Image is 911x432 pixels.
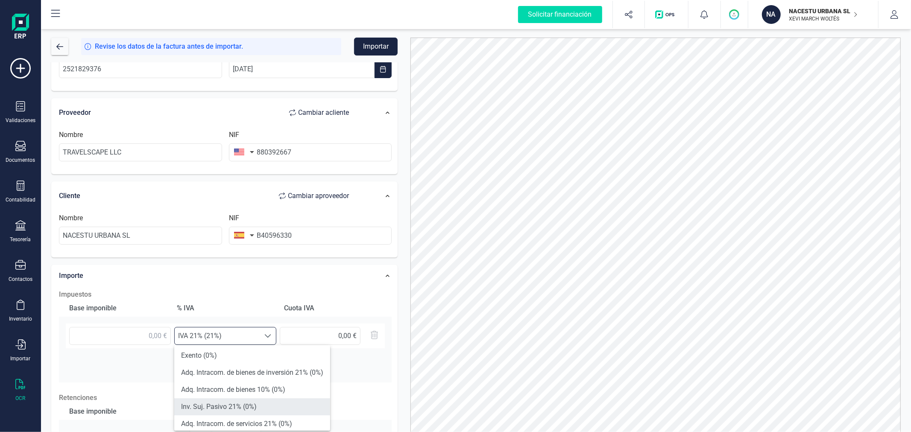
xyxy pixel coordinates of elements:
[6,196,35,203] div: Contabilidad
[281,104,357,121] button: Cambiar acliente
[759,1,868,28] button: NANACESTU URBANA SLXEVI MARCH WOLTÉS
[59,271,83,280] span: Importe
[59,130,83,140] label: Nombre
[281,403,385,420] div: Total retención
[174,398,330,415] li: Inv. Suj. Pasivo 21% (0%)
[6,157,35,163] div: Documentos
[59,289,392,300] h2: Impuestos
[10,236,31,243] div: Tesorería
[11,355,31,362] div: Importar
[354,38,398,55] button: Importar
[173,300,278,317] div: % IVA
[16,395,26,402] div: OCR
[281,300,385,317] div: Cuota IVA
[508,1,612,28] button: Solicitar financiación
[270,187,357,204] button: Cambiar aproveedor
[59,187,357,204] div: Cliente
[174,364,330,381] li: Adq. Intracom. de bienes de inversión 21% (0%)
[175,327,260,344] span: IVA 21% (21%)
[789,15,858,22] p: XEVI MARCH WOLTÉS
[59,104,357,121] div: Proveedor
[66,403,170,420] div: Base imponible
[9,315,32,322] div: Inventario
[650,1,683,28] button: Logo de OPS
[95,41,243,52] span: Revise los datos de la factura antes de importar.
[9,276,32,283] div: Contactos
[298,108,349,118] span: Cambiar a cliente
[6,117,35,124] div: Validaciones
[174,381,330,398] li: Adq. Intracom. de bienes 10% (0%)
[59,213,83,223] label: Nombre
[174,347,330,364] li: Exento (0%)
[69,327,171,345] input: 0,00 €
[173,403,278,420] div: Porcentaje
[280,327,360,345] input: 0,00 €
[655,10,678,19] img: Logo de OPS
[762,5,781,24] div: NA
[789,7,858,15] p: NACESTU URBANA SL
[59,393,392,403] p: Retenciones
[229,213,239,223] label: NIF
[288,191,349,201] span: Cambiar a proveedor
[66,300,170,317] div: Base imponible
[518,6,602,23] div: Solicitar financiación
[12,14,29,41] img: Logo Finanedi
[229,130,239,140] label: NIF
